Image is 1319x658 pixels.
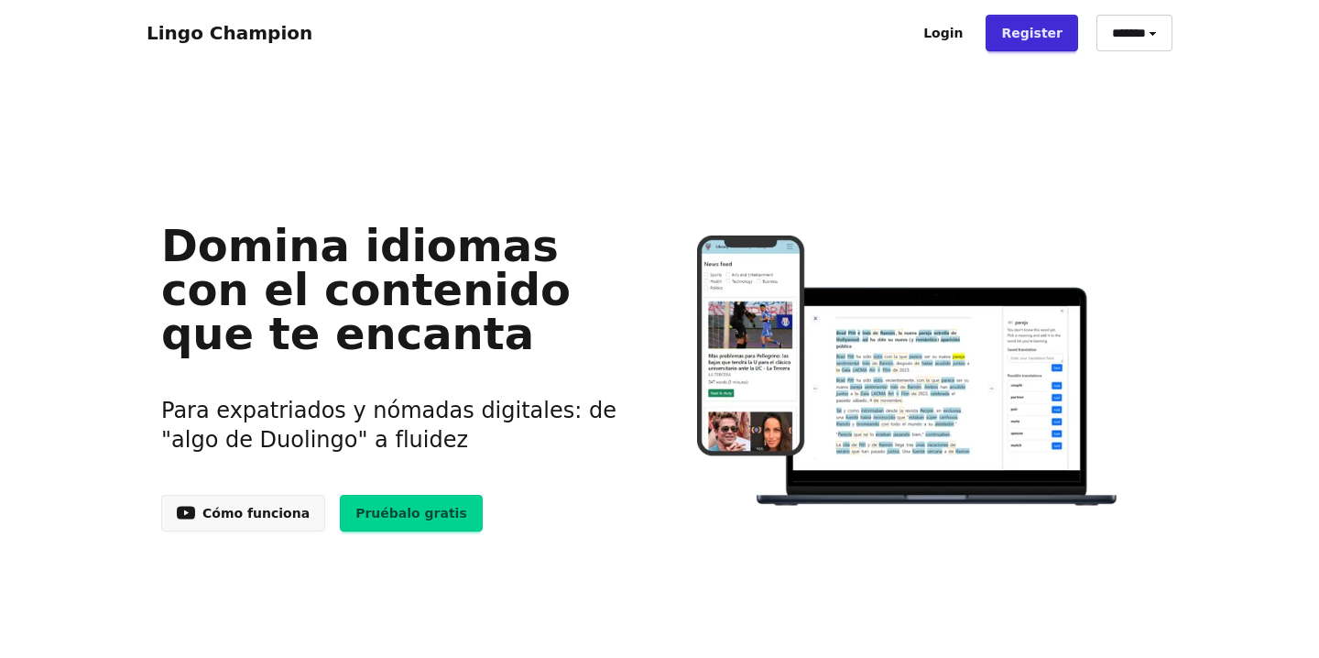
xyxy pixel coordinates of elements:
a: Lingo Champion [147,22,312,44]
a: Pruébalo gratis [340,495,483,532]
h3: Para expatriados y nómadas digitales: de "algo de Duolingo" a fluidez [161,374,631,477]
h1: Domina idiomas con el contenido que te encanta [161,224,631,356]
img: Aprende idiomas en línea [660,236,1158,510]
a: Login [908,15,978,51]
a: Cómo funciona [161,495,325,532]
a: Register [986,15,1078,51]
